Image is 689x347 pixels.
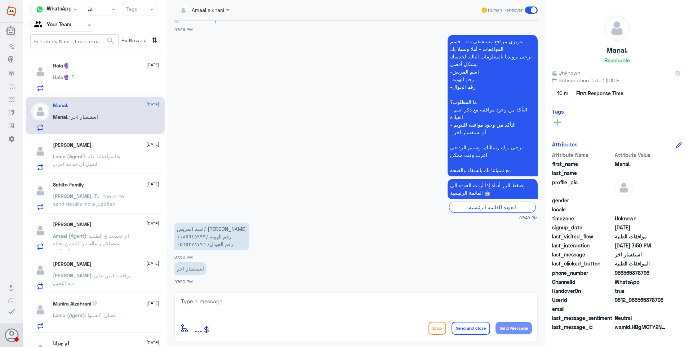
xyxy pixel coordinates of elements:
[615,314,667,322] span: 0
[615,287,667,295] span: true
[53,74,69,80] span: Hala🔮
[195,320,202,336] button: ...
[146,62,159,68] span: [DATE]
[146,339,159,346] span: [DATE]
[448,179,538,199] p: 16/9/2025, 7:49 PM
[5,328,18,342] button: Avatar
[174,262,206,275] p: 16/9/2025, 7:50 PM
[7,5,16,17] img: Widebot Logo
[53,182,84,188] h5: Sahito Family
[31,221,49,240] img: defaultAdmin.png
[552,242,613,249] span: last_interaction
[146,141,159,148] span: [DATE]
[552,179,613,195] span: profile_pic
[53,272,132,286] span: : موافقه تامين على دله النخيل
[615,224,667,231] span: 2025-09-16T16:48:40.864Z
[448,35,538,176] p: 16/9/2025, 7:49 PM
[7,307,16,316] i: check
[31,182,49,200] img: defaultAdmin.png
[552,260,613,267] span: last_clicked_button
[615,206,667,213] span: null
[488,7,523,13] span: Human Handover
[495,322,532,334] button: Send Message
[615,269,667,277] span: 966565378796
[552,151,613,159] span: Attribute Name
[53,341,69,347] h5: ام جوانا
[605,16,629,40] img: defaultAdmin.png
[53,142,92,148] h5: Abdulrahman Banasser
[146,101,159,108] span: [DATE]
[31,142,49,160] img: defaultAdmin.png
[31,35,118,48] input: Search by Name, Local etc…
[174,255,193,259] span: 07:50 PM
[31,102,49,120] img: defaultAdmin.png
[53,272,92,278] span: [PERSON_NAME]
[552,108,564,115] h6: Tags
[146,181,159,187] span: [DATE]
[615,179,633,197] img: defaultAdmin.png
[152,34,157,46] i: ⇅
[34,4,45,15] img: whatsapp.png
[53,114,68,120] span: Manal.
[428,322,446,335] button: Drop
[452,322,490,335] button: Send and close
[615,296,667,304] span: 9812_966565378796
[31,261,49,279] img: defaultAdmin.png
[552,87,574,100] span: 10 m
[53,63,69,69] h5: Hala🔮
[53,312,85,318] span: Lama (Agent)
[615,160,667,168] span: Manal.
[576,89,623,97] span: First Response Time
[552,215,613,222] span: timezone
[552,169,613,177] span: last_name
[552,206,613,213] span: locale
[449,202,536,213] div: العودة للقائمة الرئيسية
[106,36,115,45] span: search
[31,301,49,319] img: defaultAdmin.png
[552,314,613,322] span: last_message_sentiment
[106,35,115,47] button: search
[53,153,85,159] span: Lama (Agent)
[552,323,613,331] span: last_message_id
[552,233,613,240] span: last_visited_flow
[53,193,92,199] span: [PERSON_NAME]
[174,223,249,250] p: 16/9/2025, 7:50 PM
[552,69,580,76] span: Unknown
[552,224,613,231] span: signup_date
[53,102,68,109] h5: Manal.
[146,220,159,227] span: [DATE]
[615,305,667,313] span: null
[615,242,667,249] span: 2025-09-16T16:50:46.812Z
[85,312,116,318] span: : عشان اكنسلها
[53,301,97,307] h5: Munira Alzahrani🤍
[146,300,159,306] span: [DATE]
[519,215,538,221] span: 07:49 PM
[615,260,667,267] span: الموافقات الطبية
[615,215,667,222] span: Unknown
[552,287,613,295] span: HandoverOn
[53,233,86,239] span: Amaal (Agent)
[552,269,613,277] span: phone_number
[615,197,667,204] span: null
[552,76,682,84] span: Subscription Date : [DATE]
[615,151,667,159] span: Attribute Value
[552,278,613,286] span: ChannelId
[31,63,49,81] img: defaultAdmin.png
[615,233,667,240] span: موافقات الطبية
[53,261,92,267] h5: Sara
[125,5,137,14] div: Tags
[552,160,613,168] span: first_name
[604,57,630,63] h6: Reachable
[53,221,92,228] h5: Omar Bin Jahlan
[119,34,149,49] span: By Newest
[552,197,613,204] span: gender
[195,321,202,334] span: ...
[69,74,74,80] span: : ؟
[53,233,129,254] span: : اي تحديث ع الطلب ستصلكم رساله من التامين بحالة الموافقة
[174,27,193,32] span: 07:49 PM
[606,46,628,54] h5: Manal.
[552,296,613,304] span: UserId
[174,279,193,284] span: 07:50 PM
[68,114,98,120] span: : استفسار اخر
[552,141,578,148] h6: Attributes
